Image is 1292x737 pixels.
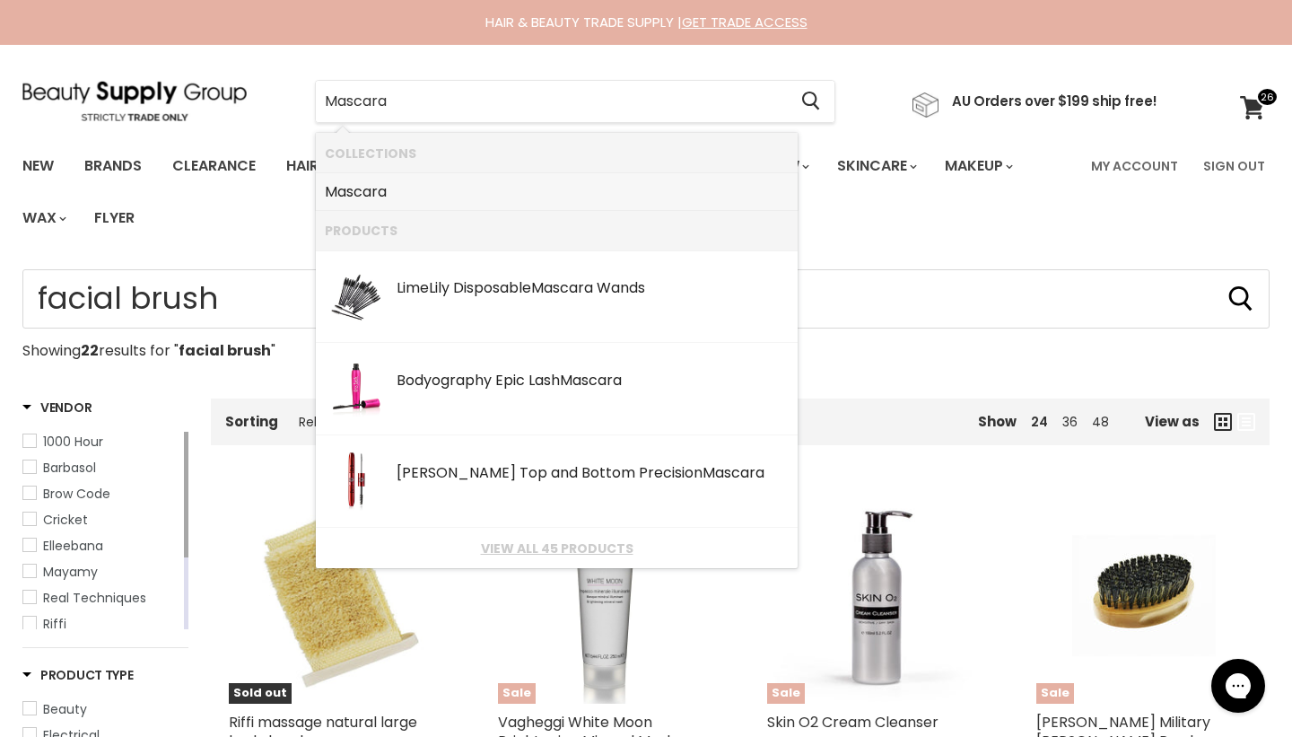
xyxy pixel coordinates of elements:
[325,541,789,556] a: View all 45 products
[22,510,180,530] a: Cricket
[767,488,982,704] img: Skin O2 Cream Cleanser
[273,147,377,185] a: Haircare
[931,147,1024,185] a: Makeup
[43,589,146,607] span: Real Techniques
[43,615,66,633] span: Riffi
[397,280,789,299] div: LimeLily Disposable ara Wands
[43,537,103,555] span: Elleebana
[229,683,292,704] span: Sold out
[767,488,982,704] a: Skin O2 Cream CleanserSale
[316,81,787,122] input: Search
[682,13,807,31] a: GET TRADE ACCESS
[22,562,180,582] a: Mayamy
[22,458,180,478] a: Barbasol
[1036,683,1074,704] span: Sale
[316,133,798,173] li: Collections
[316,173,798,211] li: Collections: Mascara
[1031,413,1048,431] a: 24
[43,563,98,581] span: Mayamy
[316,435,798,528] li: Products: Ardell Top and Bottom Precision Mascara
[560,370,598,390] b: Masc
[9,147,67,185] a: New
[1145,414,1200,429] span: View as
[179,340,271,361] strong: facial brush
[531,277,569,298] b: Masc
[229,488,444,704] img: Riffi massage natural large body brush
[1072,488,1216,704] img: Wahl Military Beard Brush
[498,683,536,704] span: Sale
[767,683,805,704] span: Sale
[767,712,938,733] a: Skin O2 Cream Cleanser
[824,147,928,185] a: Skincare
[71,147,155,185] a: Brands
[22,432,180,452] a: 1000 Hour
[22,269,1270,329] input: Search
[22,588,180,608] a: Real Techniques
[703,462,740,483] b: Masc
[498,488,713,704] img: Vagheggi White Moon Brightening Mineral Mask
[22,269,1270,329] form: Product
[1202,653,1274,719] iframe: Gorgias live chat messenger
[225,414,278,429] label: Sorting
[43,485,110,503] span: Brow Code
[22,399,92,417] h3: Vendor
[316,250,798,343] li: Products: LimeLily Disposable Mascara Wands
[498,488,713,704] a: Vagheggi White Moon Brightening Mineral MaskSale
[1092,413,1109,431] a: 48
[9,140,1080,244] ul: Main menu
[978,412,1017,431] span: Show
[315,80,835,123] form: Product
[43,700,87,718] span: Beauty
[316,210,798,250] li: Products
[43,511,88,529] span: Cricket
[325,178,789,206] a: ara
[22,343,1270,359] p: Showing results for " "
[22,699,188,719] a: Beauty
[81,199,148,237] a: Flyer
[1036,488,1252,704] a: Wahl Military Beard BrushSale
[331,259,381,335] img: disposable-mascara-wands-4_200x.jpg
[22,484,180,504] a: Brow Code
[316,528,798,568] li: View All
[1227,285,1255,313] button: Search
[22,666,134,684] h3: Product Type
[325,181,362,202] b: Masc
[316,343,798,435] li: Products: Bodyography Epic Lash Mascara
[159,147,269,185] a: Clearance
[331,444,381,520] img: top_and_bottom_mascara_200x.jpg
[81,340,99,361] strong: 22
[9,199,77,237] a: Wax
[397,465,789,484] div: [PERSON_NAME] Top and Bottom Precision ara
[326,352,386,427] img: EpicLash_Open__38219.webp
[43,459,96,477] span: Barbasol
[229,488,444,704] a: Riffi massage natural large body brushSold out
[1192,147,1276,185] a: Sign Out
[22,614,180,634] a: Riffi
[22,536,180,556] a: Elleebana
[787,81,834,122] button: Search
[1080,147,1189,185] a: My Account
[43,433,103,451] span: 1000 Hour
[1062,413,1078,431] a: 36
[397,373,789,391] div: Bodyography Epic Lash ara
